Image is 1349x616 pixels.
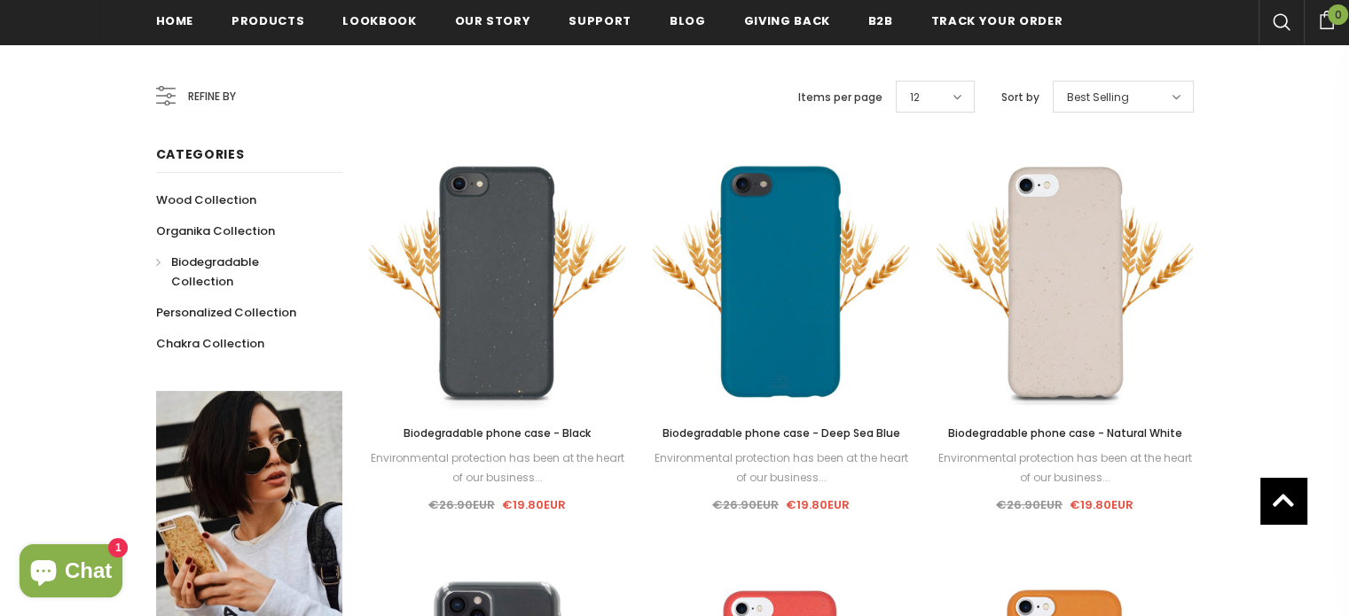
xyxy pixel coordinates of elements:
span: Home [156,12,194,29]
span: 12 [910,89,920,106]
span: €26.90EUR [996,496,1063,513]
span: €26.90EUR [712,496,779,513]
span: Organika Collection [156,222,275,239]
span: Personalized Collection [156,304,296,321]
span: Refine by [188,87,236,106]
label: Items per page [798,89,882,106]
a: Organika Collection [156,215,275,246]
a: Wood Collection [156,184,256,215]
span: Best Selling [1067,89,1129,106]
a: Biodegradable phone case - Deep Sea Blue [653,424,910,443]
span: Our Story [455,12,531,29]
span: Biodegradable Collection [171,253,259,290]
a: 0 [1304,8,1349,29]
span: Wood Collection [156,191,256,208]
span: Giving back [744,12,830,29]
span: €19.80EUR [786,496,850,513]
div: Environmental protection has been at the heart of our business... [653,448,910,487]
span: Lookbook [342,12,416,29]
a: Biodegradable Collection [156,246,323,297]
div: Environmental protection has been at the heart of our business... [369,448,626,487]
span: €19.80EUR [1070,496,1133,513]
span: Blog [670,12,706,29]
span: Biodegradable phone case - Black [404,425,591,441]
span: Products [231,12,304,29]
a: Personalized Collection [156,297,296,328]
span: €26.90EUR [428,496,495,513]
span: Track your order [931,12,1063,29]
span: B2B [868,12,893,29]
span: 0 [1328,4,1348,25]
span: Categories [156,145,245,163]
a: Biodegradable phone case - Natural White [937,424,1194,443]
div: Environmental protection has been at the heart of our business... [937,448,1194,487]
span: Biodegradable phone case - Deep Sea Blue [662,425,899,441]
span: Biodegradable phone case - Natural White [947,425,1181,441]
span: €19.80EUR [502,496,566,513]
label: Sort by [1001,89,1039,106]
span: Chakra Collection [156,335,264,352]
a: Chakra Collection [156,328,264,359]
span: support [569,12,631,29]
a: Biodegradable phone case - Black [369,424,626,443]
inbox-online-store-chat: Shopify online store chat [14,544,128,602]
